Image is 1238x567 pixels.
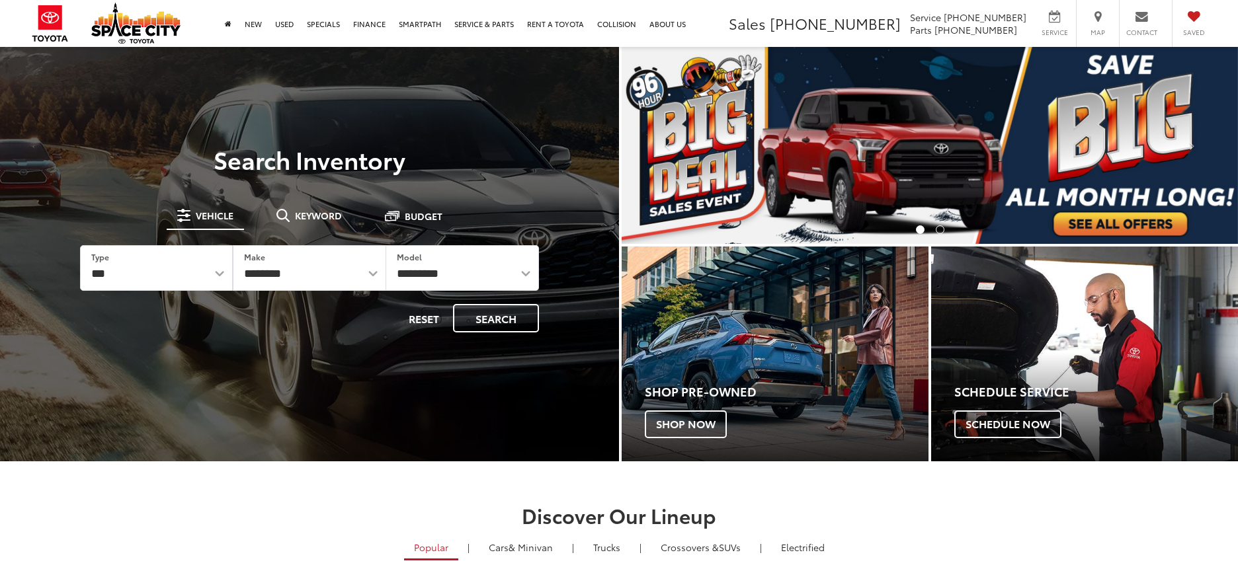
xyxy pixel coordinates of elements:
a: Trucks [583,536,630,558]
li: | [636,541,645,554]
span: Vehicle [196,211,233,220]
span: Crossovers & [661,541,719,554]
a: Shop Pre-Owned Shop Now [622,246,928,461]
a: Electrified [771,536,835,558]
span: Budget [405,211,442,221]
h4: Schedule Service [954,385,1238,398]
span: Keyword [295,211,342,220]
span: Parts [910,23,932,36]
li: | [464,541,473,554]
span: Service [910,11,941,24]
label: Make [244,251,265,262]
li: | [569,541,577,554]
span: [PHONE_NUMBER] [934,23,1017,36]
button: Click to view previous picture. [622,73,714,217]
label: Type [91,251,109,262]
button: Click to view next picture. [1145,73,1238,217]
span: Schedule Now [954,410,1061,438]
button: Reset [397,304,450,332]
a: Popular [404,536,458,560]
span: & Minivan [509,541,553,554]
span: [PHONE_NUMBER] [770,13,901,34]
div: Toyota [622,246,928,461]
span: [PHONE_NUMBER] [944,11,1026,24]
span: Map [1083,28,1112,37]
span: Contact [1126,28,1157,37]
li: | [757,541,765,554]
button: Search [453,304,539,332]
li: Go to slide number 1. [916,225,925,234]
a: Schedule Service Schedule Now [931,246,1238,461]
div: Toyota [931,246,1238,461]
img: Big Deal Sales Event [622,47,1238,244]
h3: Search Inventory [56,146,563,172]
li: Go to slide number 2. [936,225,944,234]
a: Cars [479,536,563,558]
span: Sales [729,13,766,34]
section: Carousel section with vehicle pictures - may contain disclaimers. [622,47,1238,244]
div: carousel slide number 1 of 2 [622,47,1238,244]
label: Model [397,251,422,262]
h4: Shop Pre-Owned [645,385,928,398]
a: SUVs [651,536,751,558]
span: Saved [1179,28,1208,37]
h2: Discover Our Lineup [153,504,1085,526]
img: Space City Toyota [91,3,181,44]
span: Shop Now [645,410,727,438]
span: Service [1040,28,1069,37]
